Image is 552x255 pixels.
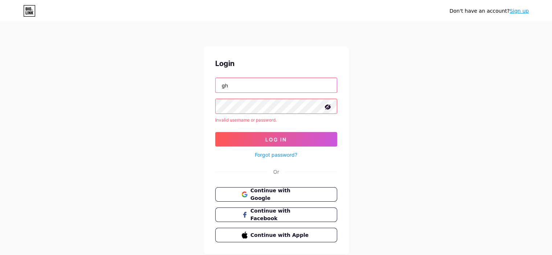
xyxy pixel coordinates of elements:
[216,78,337,92] input: Username
[510,8,529,14] a: Sign up
[215,132,337,147] button: Log In
[273,168,279,176] div: Or
[215,58,337,69] div: Login
[215,207,337,222] button: Continue with Facebook
[250,207,310,222] span: Continue with Facebook
[215,117,337,123] div: Invalid username or password.
[250,231,310,239] span: Continue with Apple
[250,187,310,202] span: Continue with Google
[449,7,529,15] div: Don't have an account?
[215,228,337,242] button: Continue with Apple
[265,136,287,143] span: Log In
[215,187,337,202] button: Continue with Google
[255,151,297,159] a: Forgot password?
